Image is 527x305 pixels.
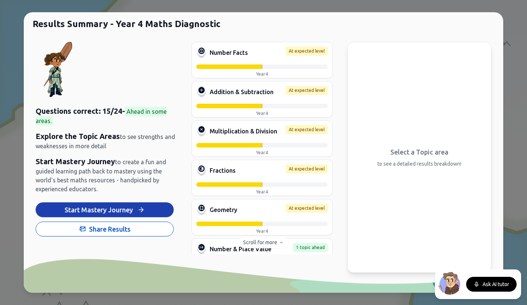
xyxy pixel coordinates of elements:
span: At expected level [286,165,328,173]
img: Number Facts [196,47,207,59]
span: Questions correct: [36,107,101,115]
span: Year 4 [256,150,268,155]
p: to see a detailed results breakdown! [377,160,461,168]
img: Multiplication & Division [196,125,207,137]
img: Geometry [196,204,207,216]
h1: Results Summary - Year 4 Maths Diagnostic [24,12,503,30]
span: Ahead in some areas. [36,107,167,126]
button: Share Results [36,222,174,236]
span: Number Facts [210,48,248,57]
button: Start Mastery Journey [36,202,174,217]
img: girl avatar [36,42,80,97]
span: Geometry [210,205,237,214]
img: Addition & Subtraction [196,86,207,98]
span: 1 topic ahead [293,243,328,252]
span: 15 / 24 - [102,107,125,115]
span: Multiplication & Division [210,127,277,136]
img: Number & Place Value [196,243,207,255]
span: At expected level [286,47,328,56]
span: to see strengths and weaknesses in more detail [36,133,175,149]
span: Explore the Topic Areas [36,132,120,140]
p: Select a Topic area [377,147,461,157]
span: Year 4 [256,229,268,233]
span: Year 4 [256,189,268,194]
a: Start Mastery Journey [36,207,174,213]
span: Year 4 [256,111,268,116]
span: Scroll for more [243,239,277,246]
span: Number & Place Value [210,245,271,253]
span: to create a fun and guided learning path back to mastery using the world's best maths resources -... [36,159,166,192]
span: Start Mastery Journey [36,157,115,166]
span: At expected level [286,86,328,95]
span: Year 4 [256,72,268,76]
span: Addition & Subtraction [210,87,274,96]
button: Ask AI tutor [466,277,517,292]
span: At expected level [286,125,328,134]
img: Fractions [196,165,207,176]
span: At expected level [286,204,328,213]
span: Fractions [210,166,236,175]
img: North [438,271,462,295]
